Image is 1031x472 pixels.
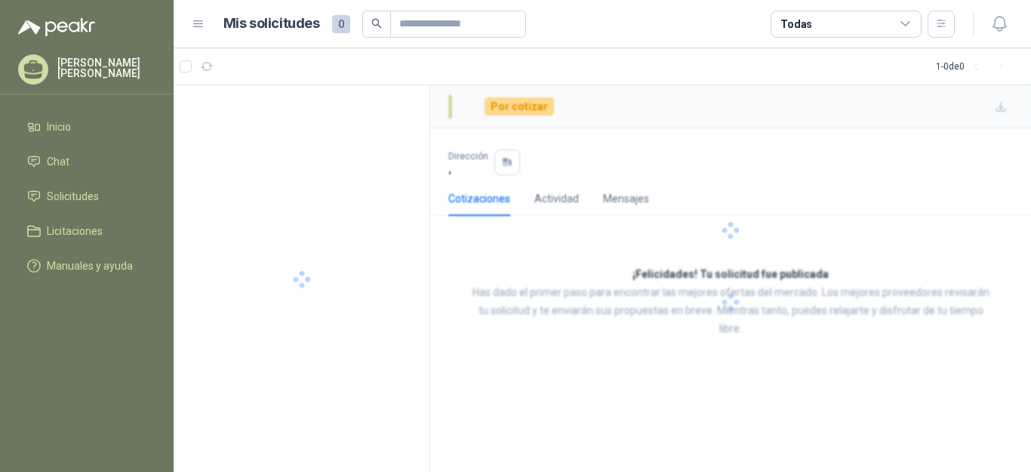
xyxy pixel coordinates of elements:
[18,147,155,176] a: Chat
[332,15,350,33] span: 0
[223,13,320,35] h1: Mis solicitudes
[47,223,103,239] span: Licitaciones
[18,251,155,280] a: Manuales y ayuda
[371,18,382,29] span: search
[47,119,71,135] span: Inicio
[18,217,155,245] a: Licitaciones
[18,18,95,36] img: Logo peakr
[47,188,99,205] span: Solicitudes
[47,258,133,274] span: Manuales y ayuda
[47,153,69,170] span: Chat
[780,16,812,32] div: Todas
[57,57,155,79] p: [PERSON_NAME] [PERSON_NAME]
[18,113,155,141] a: Inicio
[18,182,155,211] a: Solicitudes
[936,54,1013,79] div: 1 - 0 de 0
